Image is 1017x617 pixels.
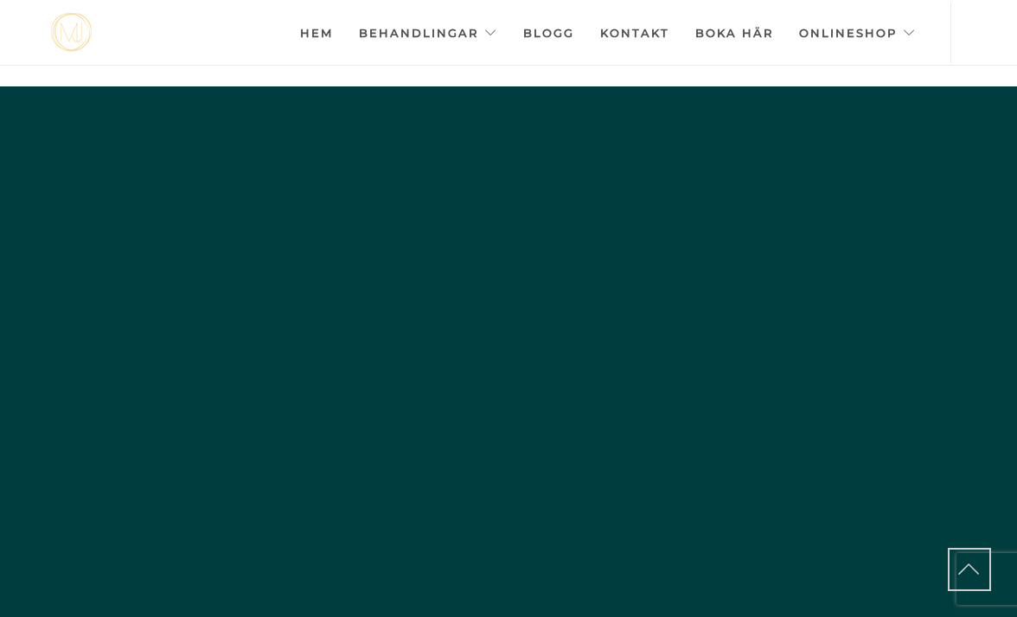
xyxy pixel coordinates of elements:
[600,3,669,63] a: Kontakt
[523,3,574,63] a: Blogg
[695,3,773,63] a: Boka här
[799,3,916,63] a: Onlineshop
[51,13,92,52] img: mjstudio
[300,3,333,63] a: Hem
[51,13,92,52] a: mjstudio mjstudio mjstudio
[359,3,497,63] a: Behandlingar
